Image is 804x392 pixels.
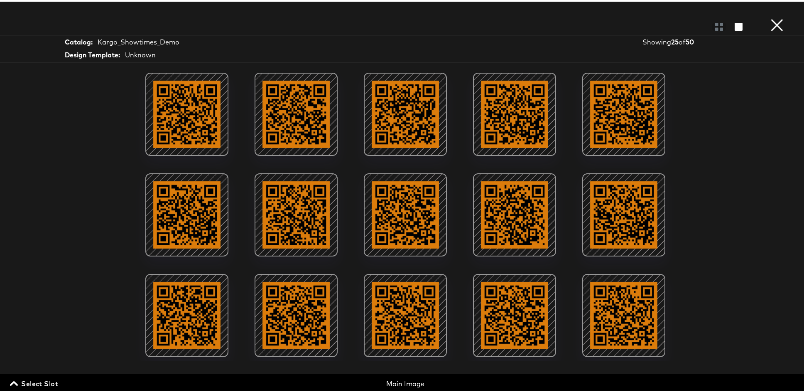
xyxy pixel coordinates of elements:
[12,376,58,388] span: Select Slot
[65,36,93,45] strong: Catalog:
[642,36,731,45] div: Showing of
[671,36,679,44] strong: 25
[125,49,156,58] div: Unknown
[686,36,694,44] strong: 50
[65,49,120,58] strong: Design Template:
[275,377,535,387] div: Main Image
[98,36,179,45] div: Kargo_Showtimes_Demo
[8,376,61,388] button: Select Slot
